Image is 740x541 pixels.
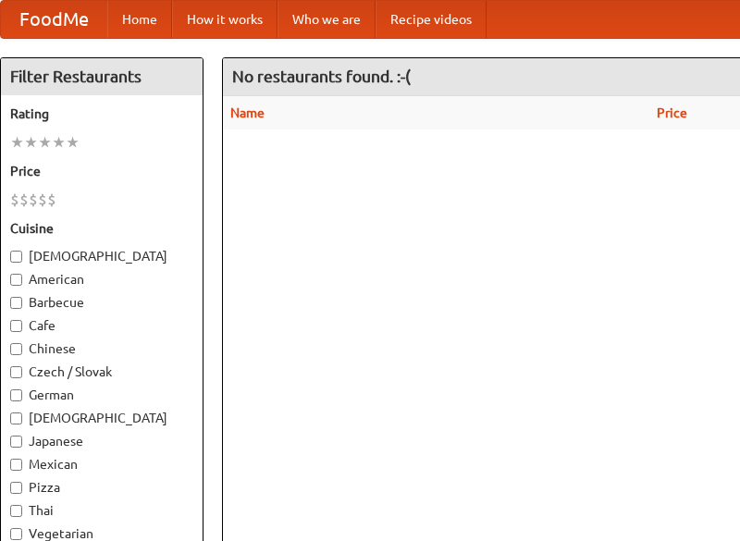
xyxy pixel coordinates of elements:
li: $ [47,190,56,210]
a: Name [230,105,265,120]
input: Pizza [10,482,22,494]
li: $ [29,190,38,210]
label: Chinese [10,339,193,358]
label: [DEMOGRAPHIC_DATA] [10,247,193,265]
label: Barbecue [10,293,193,312]
li: ★ [66,132,80,153]
input: [DEMOGRAPHIC_DATA] [10,251,22,263]
li: $ [19,190,29,210]
li: $ [10,190,19,210]
input: Thai [10,505,22,517]
li: ★ [24,132,38,153]
a: Price [657,105,687,120]
label: German [10,386,193,404]
a: Who we are [277,1,376,38]
label: Thai [10,501,193,520]
li: ★ [38,132,52,153]
input: German [10,389,22,401]
h4: Filter Restaurants [1,58,203,95]
input: Japanese [10,436,22,448]
h5: Price [10,162,193,180]
label: Pizza [10,478,193,497]
h5: Cuisine [10,219,193,238]
label: [DEMOGRAPHIC_DATA] [10,409,193,427]
input: Czech / Slovak [10,366,22,378]
a: Recipe videos [376,1,487,38]
input: American [10,274,22,286]
a: Home [107,1,172,38]
input: Barbecue [10,297,22,309]
label: Czech / Slovak [10,363,193,381]
a: FoodMe [1,1,107,38]
input: [DEMOGRAPHIC_DATA] [10,412,22,424]
li: $ [38,190,47,210]
label: American [10,270,193,289]
li: ★ [52,132,66,153]
input: Mexican [10,459,22,471]
label: Japanese [10,432,193,450]
li: ★ [10,132,24,153]
input: Cafe [10,320,22,332]
label: Cafe [10,316,193,335]
label: Mexican [10,455,193,473]
input: Vegetarian [10,528,22,540]
input: Chinese [10,343,22,355]
h5: Rating [10,105,193,123]
a: How it works [172,1,277,38]
ng-pluralize: No restaurants found. :-( [232,68,411,85]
